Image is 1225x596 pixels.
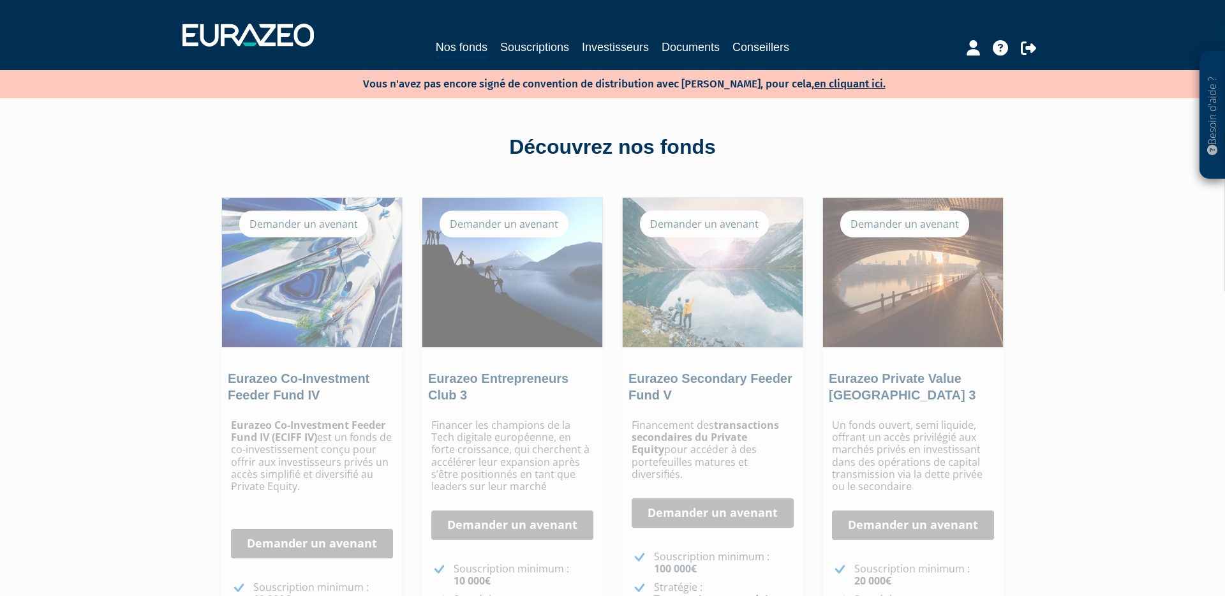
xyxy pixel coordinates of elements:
p: Souscription minimum : [454,563,593,587]
a: Eurazeo Co-Investment Feeder Fund IV [228,371,369,402]
img: 1732889491-logotype_eurazeo_blanc_rvb.png [182,24,314,47]
strong: Eurazeo Co-Investment Feeder Fund IV (ECIFF IV) [231,418,385,444]
a: en cliquant ici. [814,77,886,91]
p: Financer les champions de la Tech digitale européenne, en forte croissance, qui cherchent à accél... [431,419,593,493]
a: Demander un avenant [231,529,393,558]
div: Demander un avenant [440,211,568,237]
a: Demander un avenant [832,510,994,540]
a: Conseillers [732,38,789,56]
img: Eurazeo Co-Investment Feeder Fund IV [222,198,402,347]
p: Un fonds ouvert, semi liquide, offrant un accès privilégié aux marchés privés en investissant dan... [832,419,994,493]
img: Eurazeo Private Value Europe 3 [823,198,1003,347]
a: Documents [662,38,720,56]
img: Eurazeo Secondary Feeder Fund V [623,198,803,347]
a: Eurazeo Secondary Feeder Fund V [628,371,792,402]
div: Découvrez nos fonds [249,133,976,162]
a: Eurazeo Entrepreneurs Club 3 [428,371,568,402]
a: Nos fonds [436,38,487,58]
p: Vous n'avez pas encore signé de convention de distribution avec [PERSON_NAME], pour cela, [326,73,886,92]
a: Demander un avenant [431,510,593,540]
strong: 20 000€ [854,574,891,588]
div: Demander un avenant [840,211,969,237]
p: est un fonds de co-investissement conçu pour offrir aux investisseurs privés un accès simplifié e... [231,419,393,493]
strong: 100 000€ [654,562,697,576]
p: Financement des pour accéder à des portefeuilles matures et diversifiés. [632,419,794,481]
strong: transactions secondaires du Private Equity [632,418,779,456]
strong: 10 000€ [454,574,491,588]
p: Souscription minimum : [854,563,994,587]
div: Demander un avenant [640,211,769,237]
a: Eurazeo Private Value [GEOGRAPHIC_DATA] 3 [829,371,976,402]
a: Demander un avenant [632,498,794,528]
a: Souscriptions [500,38,569,56]
div: Demander un avenant [239,211,368,237]
p: Besoin d'aide ? [1205,58,1220,173]
a: Investisseurs [582,38,649,56]
img: Eurazeo Entrepreneurs Club 3 [422,198,602,347]
p: Souscription minimum : [654,551,794,575]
